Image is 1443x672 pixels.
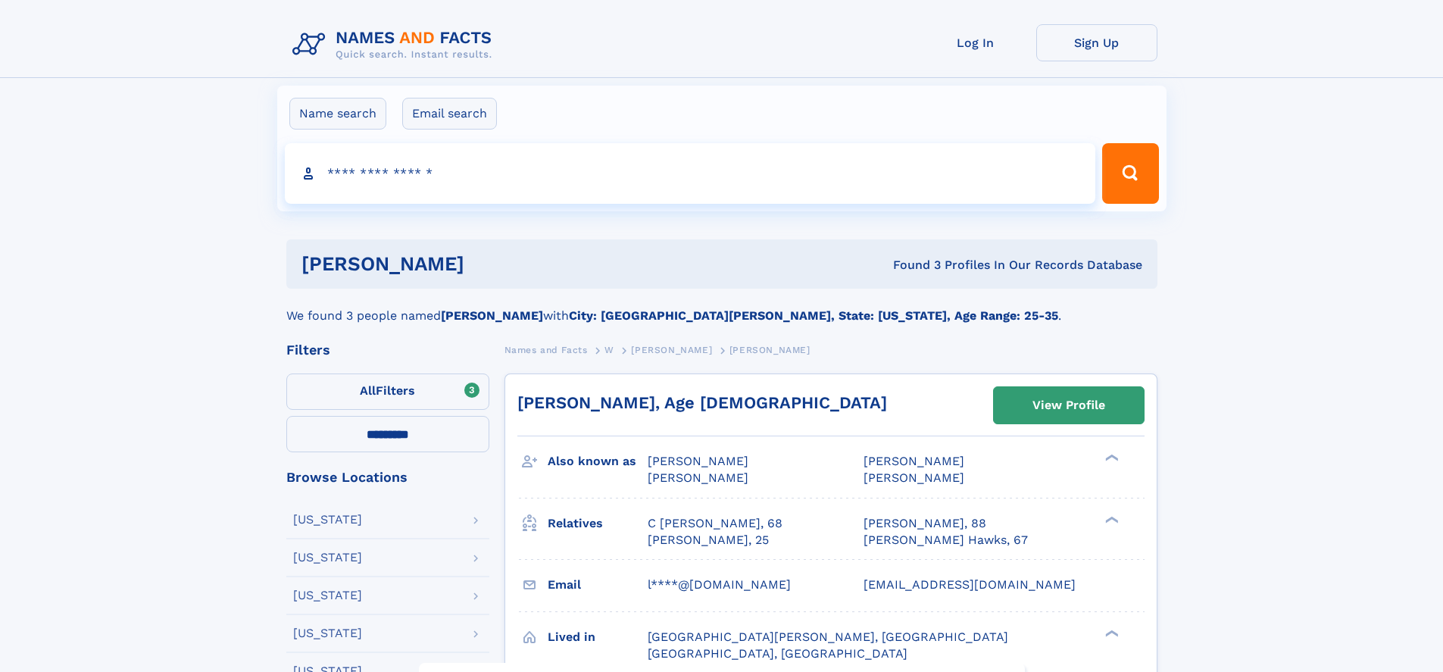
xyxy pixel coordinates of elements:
[286,289,1157,325] div: We found 3 people named with .
[548,511,648,536] h3: Relatives
[402,98,497,130] label: Email search
[648,630,1008,644] span: [GEOGRAPHIC_DATA][PERSON_NAME], [GEOGRAPHIC_DATA]
[548,449,648,474] h3: Also known as
[648,470,748,485] span: [PERSON_NAME]
[301,255,679,273] h1: [PERSON_NAME]
[604,340,614,359] a: W
[569,308,1058,323] b: City: [GEOGRAPHIC_DATA][PERSON_NAME], State: [US_STATE], Age Range: 25-35
[864,470,964,485] span: [PERSON_NAME]
[441,308,543,323] b: [PERSON_NAME]
[286,343,489,357] div: Filters
[293,627,362,639] div: [US_STATE]
[864,532,1028,549] a: [PERSON_NAME] Hawks, 67
[915,24,1036,61] a: Log In
[1102,143,1158,204] button: Search Button
[286,470,489,484] div: Browse Locations
[293,552,362,564] div: [US_STATE]
[286,374,489,410] label: Filters
[864,454,964,468] span: [PERSON_NAME]
[504,340,588,359] a: Names and Facts
[289,98,386,130] label: Name search
[548,572,648,598] h3: Email
[631,340,712,359] a: [PERSON_NAME]
[648,515,782,532] a: C [PERSON_NAME], 68
[1101,628,1120,638] div: ❯
[285,143,1096,204] input: search input
[648,454,748,468] span: [PERSON_NAME]
[604,345,614,355] span: W
[1101,514,1120,524] div: ❯
[1032,388,1105,423] div: View Profile
[293,514,362,526] div: [US_STATE]
[548,624,648,650] h3: Lived in
[864,515,986,532] a: [PERSON_NAME], 88
[994,387,1144,424] a: View Profile
[648,532,769,549] a: [PERSON_NAME], 25
[648,646,907,661] span: [GEOGRAPHIC_DATA], [GEOGRAPHIC_DATA]
[286,24,504,65] img: Logo Names and Facts
[679,257,1142,273] div: Found 3 Profiles In Our Records Database
[360,383,376,398] span: All
[517,393,887,412] a: [PERSON_NAME], Age [DEMOGRAPHIC_DATA]
[1036,24,1157,61] a: Sign Up
[1101,453,1120,463] div: ❯
[631,345,712,355] span: [PERSON_NAME]
[864,577,1076,592] span: [EMAIL_ADDRESS][DOMAIN_NAME]
[293,589,362,602] div: [US_STATE]
[729,345,811,355] span: [PERSON_NAME]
